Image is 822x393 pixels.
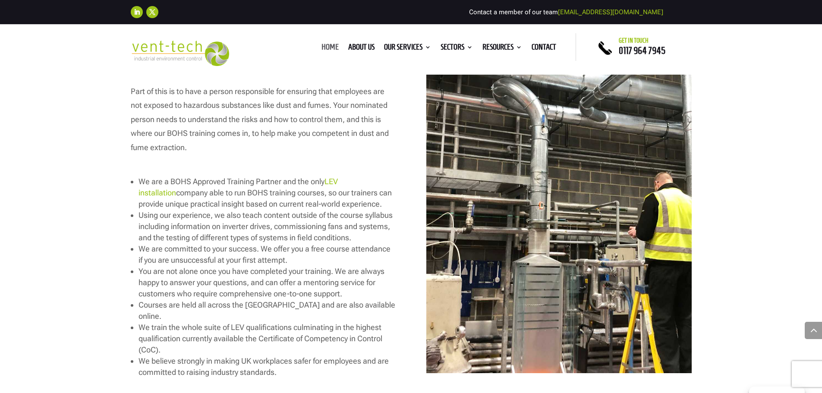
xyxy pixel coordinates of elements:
[131,6,143,18] a: Follow on LinkedIn
[139,177,338,197] a: LEV installation
[558,8,663,16] a: [EMAIL_ADDRESS][DOMAIN_NAME]
[321,44,339,53] a: Home
[146,6,158,18] a: Follow on X
[139,244,391,264] span: We are committed to your success. We offer you a free course attendance if you are unsuccessful a...
[139,356,389,377] span: We believe strongly in making UK workplaces safer for employees and are committed to raising indu...
[619,45,665,56] a: 0117 964 7945
[131,85,396,162] p: Part of this is to have a person responsible for ensuring that employees are not exposed to hazar...
[469,8,663,16] span: Contact a member of our team
[139,300,395,321] span: Courses are held all across the [GEOGRAPHIC_DATA] and are also available online.
[139,177,392,208] span: We are a BOHS Approved Training Partner and the only company able to run BOHS training courses, s...
[532,44,556,53] a: Contact
[384,44,431,53] a: Our Services
[348,44,375,53] a: About us
[441,44,473,53] a: Sectors
[619,37,649,44] span: Get in touch
[139,323,382,354] span: We train the whole suite of LEV qualifications culminating in the highest qualification currently...
[139,267,384,298] span: You are not alone once you have completed your training. We are always happy to answer your quest...
[139,211,393,242] span: Using our experience, we also teach content outside of the course syllabus including information ...
[131,41,230,66] img: 2023-09-27T08_35_16.549ZVENT-TECH---Clear-background
[482,44,522,53] a: Resources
